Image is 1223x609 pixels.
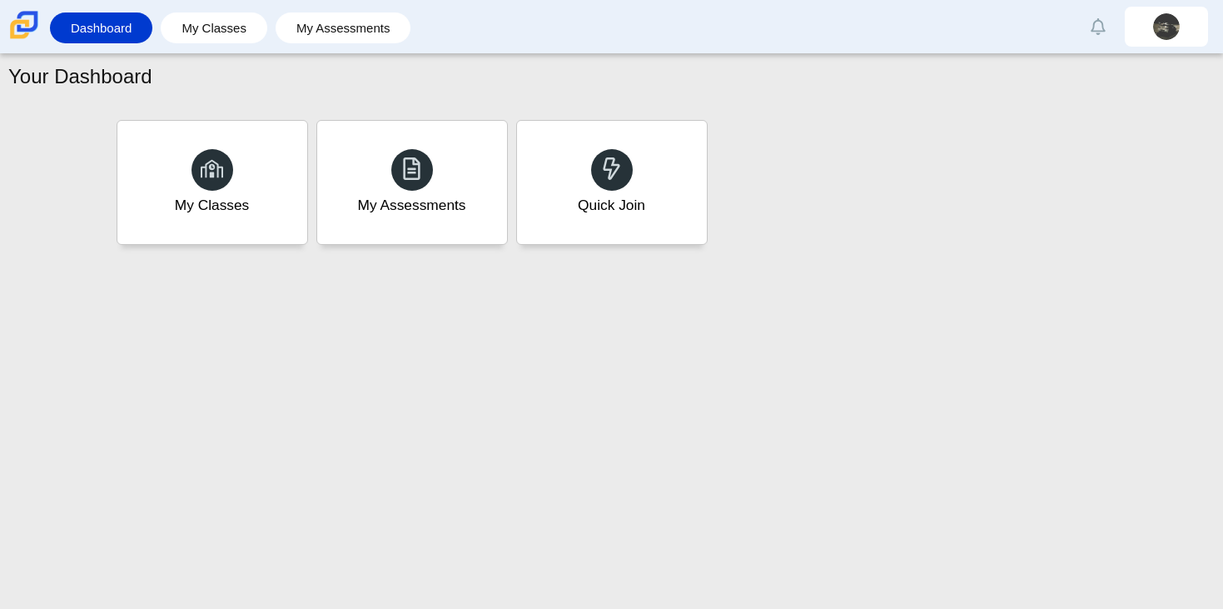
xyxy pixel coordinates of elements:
[169,12,259,43] a: My Classes
[1153,13,1180,40] img: nathaniel.ramirezl.QLcH8V
[7,31,42,45] a: Carmen School of Science & Technology
[284,12,403,43] a: My Assessments
[58,12,144,43] a: Dashboard
[8,62,152,91] h1: Your Dashboard
[1125,7,1208,47] a: nathaniel.ramirezl.QLcH8V
[316,120,508,245] a: My Assessments
[175,195,250,216] div: My Classes
[358,195,466,216] div: My Assessments
[7,7,42,42] img: Carmen School of Science & Technology
[117,120,308,245] a: My Classes
[1080,8,1116,45] a: Alerts
[516,120,708,245] a: Quick Join
[578,195,645,216] div: Quick Join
